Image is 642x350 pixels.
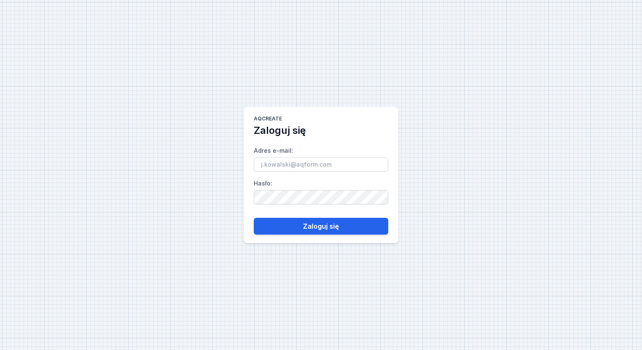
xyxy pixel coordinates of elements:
[254,124,306,137] h2: Zaloguj się
[254,218,388,235] button: Zaloguj się
[254,190,388,204] input: Hasło:
[254,144,388,172] label: Adres e-mail :
[254,177,388,204] label: Hasło :
[254,115,282,124] h1: AQcreate
[254,157,388,172] input: Adres e-mail:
